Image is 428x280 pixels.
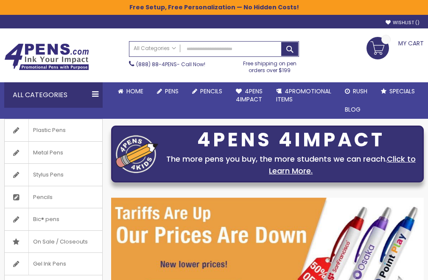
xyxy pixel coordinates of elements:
a: Gel Ink Pens [5,253,102,275]
img: four_pen_logo.png [116,135,158,174]
a: Wishlist [386,20,420,26]
a: Pencils [185,82,229,101]
a: Home [111,82,150,101]
a: Metal Pens [5,142,102,164]
a: On Sale / Closeouts [5,231,102,253]
span: 4Pens 4impact [236,87,263,104]
span: Plastic Pens [28,119,70,141]
a: Stylus Pens [5,164,102,186]
span: 4PROMOTIONAL ITEMS [276,87,331,104]
a: Pencils [5,186,102,208]
a: Plastic Pens [5,119,102,141]
span: Home [126,87,143,95]
div: Free shipping on pen orders over $199 [241,57,299,74]
a: Pens [150,82,185,101]
span: Metal Pens [28,142,67,164]
span: Rush [353,87,367,95]
img: 4Pens Custom Pens and Promotional Products [4,43,89,70]
div: The more pens you buy, the more students we can reach. [162,153,419,177]
span: Pens [165,87,179,95]
span: Pencils [200,87,222,95]
span: Stylus Pens [28,164,68,186]
div: 4PENS 4IMPACT [162,131,419,149]
span: Bic® pens [28,208,64,230]
span: - Call Now! [136,61,205,68]
a: 4Pens4impact [229,82,269,109]
a: Specials [374,82,422,101]
span: Blog [345,105,361,114]
a: Rush [338,82,374,101]
a: 4PROMOTIONALITEMS [269,82,338,109]
a: (888) 88-4PENS [136,61,177,68]
span: Gel Ink Pens [28,253,70,275]
span: All Categories [134,45,176,52]
span: Pencils [28,186,57,208]
span: Specials [389,87,415,95]
a: Bic® pens [5,208,102,230]
a: All Categories [129,42,180,56]
span: On Sale / Closeouts [28,231,92,253]
div: All Categories [4,82,103,108]
a: Blog [338,101,367,119]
